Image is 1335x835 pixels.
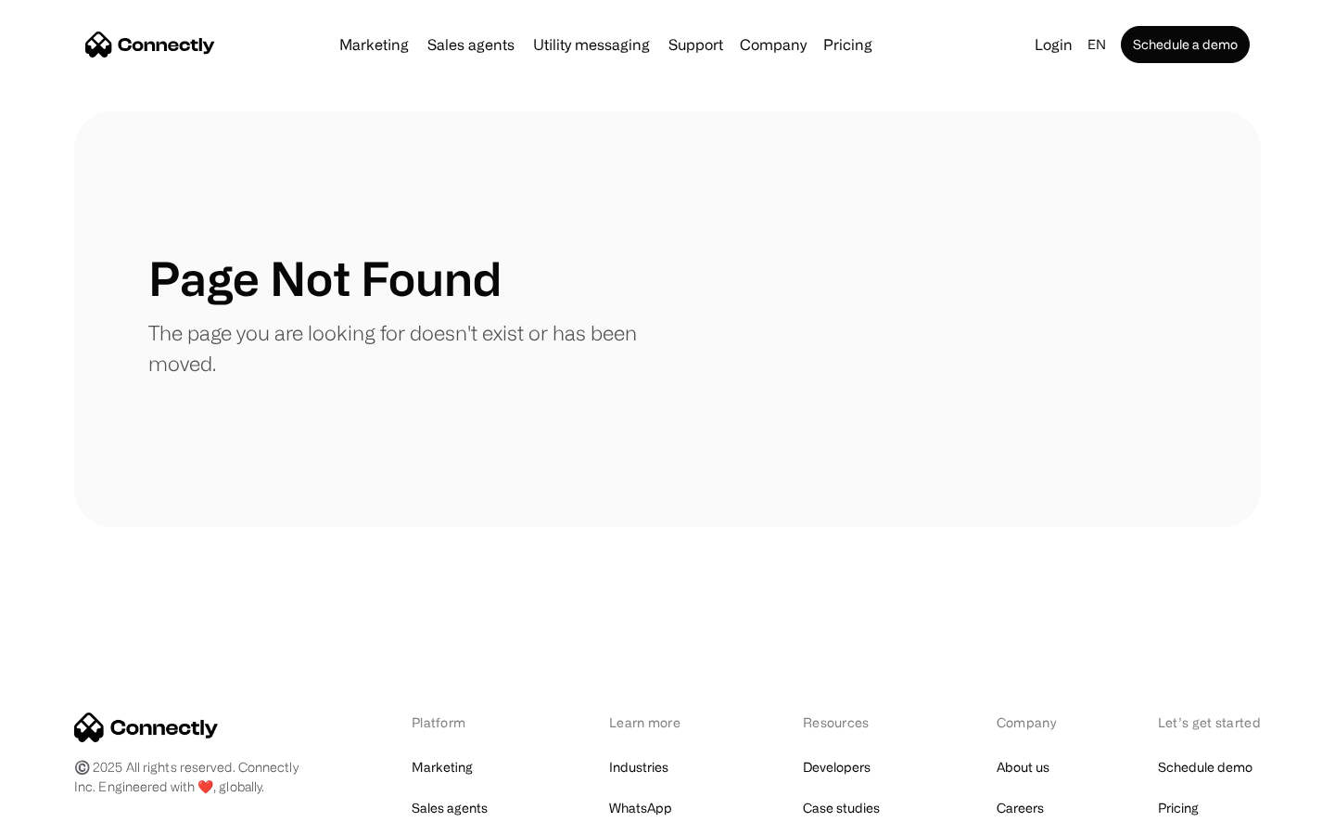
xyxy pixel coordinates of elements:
[609,795,672,821] a: WhatsApp
[997,754,1049,780] a: About us
[609,754,668,780] a: Industries
[997,713,1062,732] div: Company
[1158,795,1199,821] a: Pricing
[803,713,900,732] div: Resources
[609,713,706,732] div: Learn more
[526,37,657,52] a: Utility messaging
[1027,32,1080,58] a: Login
[148,317,667,379] p: The page you are looking for doesn't exist or has been moved.
[803,754,871,780] a: Developers
[1158,754,1252,780] a: Schedule demo
[412,713,513,732] div: Platform
[1158,713,1261,732] div: Let’s get started
[661,37,731,52] a: Support
[803,795,880,821] a: Case studies
[420,37,522,52] a: Sales agents
[37,803,111,829] ul: Language list
[740,32,807,58] div: Company
[332,37,416,52] a: Marketing
[412,754,473,780] a: Marketing
[19,801,111,829] aside: Language selected: English
[997,795,1044,821] a: Careers
[816,37,880,52] a: Pricing
[1087,32,1106,58] div: en
[1121,26,1250,63] a: Schedule a demo
[148,250,502,306] h1: Page Not Found
[412,795,488,821] a: Sales agents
